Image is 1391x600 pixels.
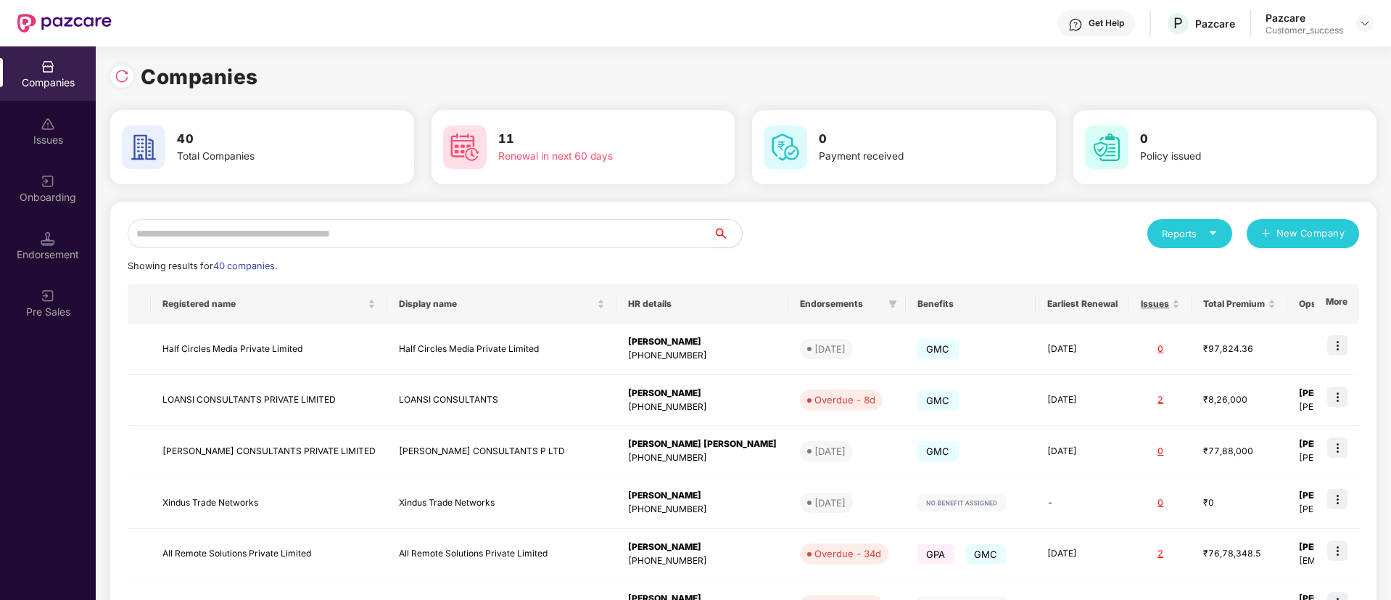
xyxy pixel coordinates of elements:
td: [DATE] [1036,426,1129,477]
div: Pazcare [1266,11,1343,25]
img: svg+xml;base64,PHN2ZyB3aWR0aD0iMjAiIGhlaWdodD0iMjAiIHZpZXdCb3g9IjAgMCAyMCAyMCIgZmlsbD0ibm9uZSIgeG... [41,174,55,189]
span: Registered name [162,298,365,310]
div: 0 [1141,445,1180,459]
th: HR details [616,284,788,324]
div: [PERSON_NAME] [628,541,777,554]
td: All Remote Solutions Private Limited [387,529,616,580]
div: ₹8,26,000 [1203,393,1276,407]
img: icon [1327,541,1347,561]
td: Xindus Trade Networks [387,477,616,529]
span: filter [886,295,900,313]
span: GMC [917,339,959,359]
div: [PHONE_NUMBER] [628,451,777,465]
div: Payment received [819,149,1002,165]
th: Benefits [906,284,1036,324]
h1: Companies [141,61,258,93]
td: LOANSI CONSULTANTS PRIVATE LIMITED [151,375,387,427]
button: plusNew Company [1247,219,1359,248]
img: svg+xml;base64,PHN2ZyB4bWxucz0iaHR0cDovL3d3dy53My5vcmcvMjAwMC9zdmciIHdpZHRoPSI2MCIgaGVpZ2h0PSI2MC... [1085,126,1128,169]
div: Overdue - 34d [814,546,881,561]
img: svg+xml;base64,PHN2ZyB4bWxucz0iaHR0cDovL3d3dy53My5vcmcvMjAwMC9zdmciIHdpZHRoPSI2MCIgaGVpZ2h0PSI2MC... [122,126,165,169]
div: [PERSON_NAME] [628,335,777,349]
span: Issues [1141,298,1169,310]
span: GPA [917,544,954,564]
th: Earliest Renewal [1036,284,1129,324]
div: [PERSON_NAME] [PERSON_NAME] [628,437,777,451]
div: [DATE] [814,496,846,510]
td: Xindus Trade Networks [151,477,387,529]
span: Total Premium [1203,298,1265,310]
div: Policy issued [1140,149,1323,165]
img: New Pazcare Logo [17,14,112,33]
img: icon [1327,335,1347,356]
img: svg+xml;base64,PHN2ZyB4bWxucz0iaHR0cDovL3d3dy53My5vcmcvMjAwMC9zdmciIHdpZHRoPSI2MCIgaGVpZ2h0PSI2MC... [443,126,487,169]
div: Get Help [1089,17,1124,29]
div: Renewal in next 60 days [498,149,681,165]
div: [PHONE_NUMBER] [628,349,777,363]
div: ₹97,824.36 [1203,342,1276,356]
td: Half Circles Media Private Limited [151,324,387,375]
div: [DATE] [814,444,846,459]
div: [PHONE_NUMBER] [628,503,777,517]
h3: 11 [498,130,681,149]
span: GMC [917,441,959,461]
div: 2 [1141,393,1180,407]
h3: 0 [819,130,1002,149]
div: ₹0 [1203,496,1276,510]
span: New Company [1276,226,1345,241]
img: svg+xml;base64,PHN2ZyB3aWR0aD0iMTQuNSIgaGVpZ2h0PSIxNC41IiB2aWV3Qm94PSIwIDAgMTYgMTYiIGZpbGw9Im5vbm... [41,231,55,246]
h3: 0 [1140,130,1323,149]
button: search [712,219,743,248]
img: svg+xml;base64,PHN2ZyBpZD0iSXNzdWVzX2Rpc2FibGVkIiB4bWxucz0iaHR0cDovL3d3dy53My5vcmcvMjAwMC9zdmciIH... [41,117,55,131]
img: svg+xml;base64,PHN2ZyBpZD0iRHJvcGRvd24tMzJ4MzIiIHhtbG5zPSJodHRwOi8vd3d3LnczLm9yZy8yMDAwL3N2ZyIgd2... [1359,17,1371,29]
img: svg+xml;base64,PHN2ZyB3aWR0aD0iMjAiIGhlaWdodD0iMjAiIHZpZXdCb3g9IjAgMCAyMCAyMCIgZmlsbD0ibm9uZSIgeG... [41,289,55,303]
td: - [1036,477,1129,529]
td: [DATE] [1036,375,1129,427]
div: [PERSON_NAME] [628,489,777,503]
td: [DATE] [1036,324,1129,375]
span: P [1173,15,1183,32]
span: GMC [917,390,959,411]
div: ₹76,78,348.5 [1203,547,1276,561]
div: ₹77,88,000 [1203,445,1276,459]
img: icon [1327,437,1347,458]
div: [PHONE_NUMBER] [628,554,777,568]
span: search [712,228,742,239]
div: Customer_success [1266,25,1343,36]
div: 2 [1141,547,1180,561]
div: Overdue - 8d [814,393,875,407]
span: caret-down [1208,229,1218,238]
span: GMC [965,544,1007,564]
div: [PHONE_NUMBER] [628,400,777,414]
th: Display name [387,284,616,324]
img: svg+xml;base64,PHN2ZyB4bWxucz0iaHR0cDovL3d3dy53My5vcmcvMjAwMC9zdmciIHdpZHRoPSIxMjIiIGhlaWdodD0iMj... [917,494,1006,511]
img: icon [1327,489,1347,509]
td: LOANSI CONSULTANTS [387,375,616,427]
td: Half Circles Media Private Limited [387,324,616,375]
div: Total Companies [177,149,360,165]
span: Display name [399,298,594,310]
td: [PERSON_NAME] CONSULTANTS PRIVATE LIMITED [151,426,387,477]
th: Issues [1129,284,1192,324]
img: icon [1327,387,1347,407]
th: Total Premium [1192,284,1287,324]
img: svg+xml;base64,PHN2ZyBpZD0iQ29tcGFuaWVzIiB4bWxucz0iaHR0cDovL3d3dy53My5vcmcvMjAwMC9zdmciIHdpZHRoPS... [41,59,55,74]
div: 0 [1141,496,1180,510]
h3: 40 [177,130,360,149]
span: 40 companies. [213,260,277,271]
span: Showing results for [128,260,277,271]
div: [DATE] [814,342,846,356]
td: [DATE] [1036,529,1129,580]
span: filter [888,300,897,308]
div: Reports [1162,226,1218,241]
div: 0 [1141,342,1180,356]
img: svg+xml;base64,PHN2ZyBpZD0iUmVsb2FkLTMyeDMyIiB4bWxucz0iaHR0cDovL3d3dy53My5vcmcvMjAwMC9zdmciIHdpZH... [115,69,129,83]
div: [PERSON_NAME] [628,387,777,400]
td: [PERSON_NAME] CONSULTANTS P LTD [387,426,616,477]
span: Endorsements [800,298,883,310]
td: All Remote Solutions Private Limited [151,529,387,580]
th: Registered name [151,284,387,324]
img: svg+xml;base64,PHN2ZyBpZD0iSGVscC0zMngzMiIgeG1sbnM9Imh0dHA6Ly93d3cudzMub3JnLzIwMDAvc3ZnIiB3aWR0aD... [1068,17,1083,32]
th: More [1314,284,1359,324]
img: svg+xml;base64,PHN2ZyB4bWxucz0iaHR0cDovL3d3dy53My5vcmcvMjAwMC9zdmciIHdpZHRoPSI2MCIgaGVpZ2h0PSI2MC... [764,126,807,169]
